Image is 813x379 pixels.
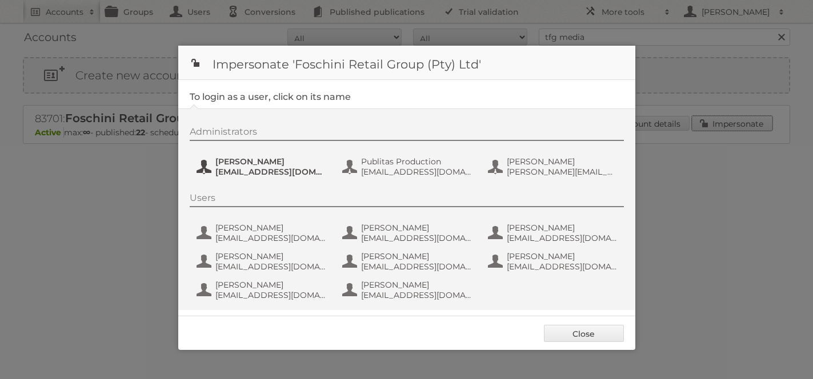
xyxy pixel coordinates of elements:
[195,250,330,273] button: [PERSON_NAME] [EMAIL_ADDRESS][DOMAIN_NAME]
[361,233,472,243] span: [EMAIL_ADDRESS][DOMAIN_NAME]
[341,279,475,301] button: [PERSON_NAME] [EMAIL_ADDRESS][DOMAIN_NAME]
[190,192,624,207] div: Users
[507,156,618,167] span: [PERSON_NAME]
[215,156,326,167] span: [PERSON_NAME]
[341,155,475,178] button: Publitas Production [EMAIL_ADDRESS][DOMAIN_NAME]
[195,155,330,178] button: [PERSON_NAME] [EMAIL_ADDRESS][DOMAIN_NAME]
[341,221,475,244] button: [PERSON_NAME] [EMAIL_ADDRESS][DOMAIN_NAME]
[361,223,472,233] span: [PERSON_NAME]
[215,290,326,300] span: [EMAIL_ADDRESS][DOMAIN_NAME]
[487,221,621,244] button: [PERSON_NAME] [EMAIL_ADDRESS][DOMAIN_NAME]
[507,251,618,261] span: [PERSON_NAME]
[507,223,618,233] span: [PERSON_NAME]
[361,290,472,300] span: [EMAIL_ADDRESS][DOMAIN_NAME]
[341,250,475,273] button: [PERSON_NAME] [EMAIL_ADDRESS][DOMAIN_NAME]
[178,46,635,80] h1: Impersonate 'Foschini Retail Group (Pty) Ltd'
[195,221,330,244] button: [PERSON_NAME] [EMAIL_ADDRESS][DOMAIN_NAME]
[190,126,624,141] div: Administrators
[361,261,472,272] span: [EMAIL_ADDRESS][DOMAIN_NAME]
[487,250,621,273] button: [PERSON_NAME] [EMAIL_ADDRESS][DOMAIN_NAME]
[507,233,618,243] span: [EMAIL_ADDRESS][DOMAIN_NAME]
[507,261,618,272] span: [EMAIL_ADDRESS][DOMAIN_NAME]
[215,223,326,233] span: [PERSON_NAME]
[361,167,472,177] span: [EMAIL_ADDRESS][DOMAIN_NAME]
[361,251,472,261] span: [PERSON_NAME]
[215,280,326,290] span: [PERSON_NAME]
[215,167,326,177] span: [EMAIL_ADDRESS][DOMAIN_NAME]
[544,325,624,342] a: Close
[361,280,472,290] span: [PERSON_NAME]
[507,167,618,177] span: [PERSON_NAME][EMAIL_ADDRESS][DOMAIN_NAME]
[487,155,621,178] button: [PERSON_NAME] [PERSON_NAME][EMAIL_ADDRESS][DOMAIN_NAME]
[190,91,351,102] legend: To login as a user, click on its name
[195,279,330,301] button: [PERSON_NAME] [EMAIL_ADDRESS][DOMAIN_NAME]
[215,251,326,261] span: [PERSON_NAME]
[215,261,326,272] span: [EMAIL_ADDRESS][DOMAIN_NAME]
[215,233,326,243] span: [EMAIL_ADDRESS][DOMAIN_NAME]
[361,156,472,167] span: Publitas Production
